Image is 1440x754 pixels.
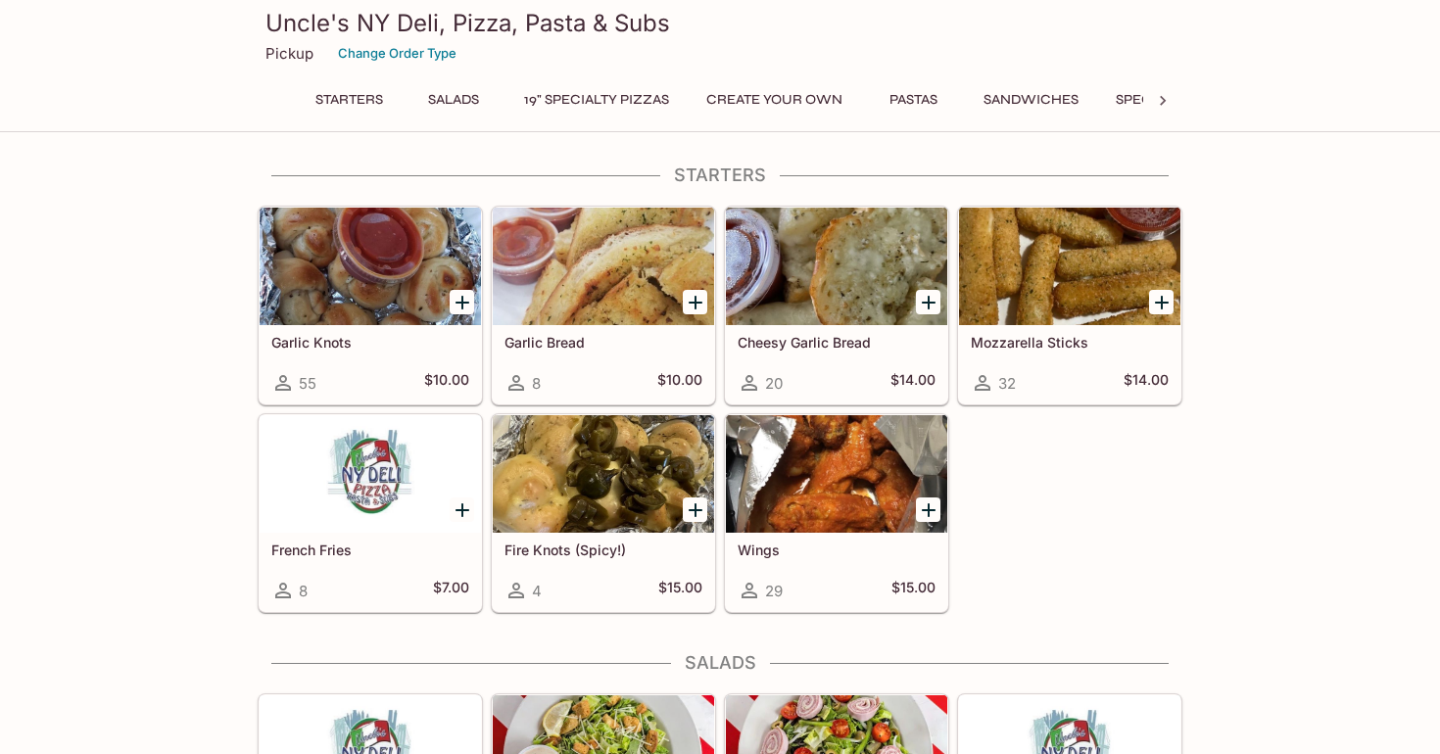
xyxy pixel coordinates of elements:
button: Change Order Type [329,38,465,69]
button: Add Garlic Bread [683,290,707,314]
button: Add Mozzarella Sticks [1149,290,1174,314]
button: Add French Fries [450,497,474,522]
a: Wings29$15.00 [725,414,948,612]
h5: Wings [738,542,936,558]
a: Garlic Bread8$10.00 [492,207,715,404]
button: Starters [305,86,394,114]
a: French Fries8$7.00 [259,414,482,612]
button: 19" Specialty Pizzas [513,86,680,114]
span: 4 [532,582,542,600]
div: Garlic Knots [260,208,481,325]
button: Create Your Own [696,86,853,114]
h5: Garlic Knots [271,334,469,351]
span: 55 [299,374,316,393]
h5: $10.00 [657,371,702,395]
span: 8 [299,582,308,600]
span: 32 [998,374,1016,393]
div: Cheesy Garlic Bread [726,208,947,325]
a: Cheesy Garlic Bread20$14.00 [725,207,948,404]
h5: French Fries [271,542,469,558]
a: Garlic Knots55$10.00 [259,207,482,404]
span: 20 [765,374,783,393]
div: Mozzarella Sticks [959,208,1180,325]
button: Sandwiches [973,86,1089,114]
h5: $14.00 [1124,371,1169,395]
h5: $10.00 [424,371,469,395]
a: Mozzarella Sticks32$14.00 [958,207,1181,404]
h4: Salads [258,652,1182,674]
div: Garlic Bread [493,208,714,325]
button: Add Wings [916,497,940,522]
button: Specialty Hoagies [1105,86,1264,114]
h5: Cheesy Garlic Bread [738,334,936,351]
h5: $7.00 [433,579,469,602]
button: Add Cheesy Garlic Bread [916,290,940,314]
h5: $14.00 [890,371,936,395]
h5: Mozzarella Sticks [971,334,1169,351]
h4: Starters [258,165,1182,186]
span: 8 [532,374,541,393]
h5: $15.00 [658,579,702,602]
h5: Fire Knots (Spicy!) [504,542,702,558]
div: Wings [726,415,947,533]
h3: Uncle's NY Deli, Pizza, Pasta & Subs [265,8,1175,38]
span: 29 [765,582,783,600]
h5: $15.00 [891,579,936,602]
button: Pastas [869,86,957,114]
button: Add Garlic Knots [450,290,474,314]
button: Salads [409,86,498,114]
button: Add Fire Knots (Spicy!) [683,497,707,522]
p: Pickup [265,44,313,63]
div: Fire Knots (Spicy!) [493,415,714,533]
a: Fire Knots (Spicy!)4$15.00 [492,414,715,612]
div: French Fries [260,415,481,533]
h5: Garlic Bread [504,334,702,351]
